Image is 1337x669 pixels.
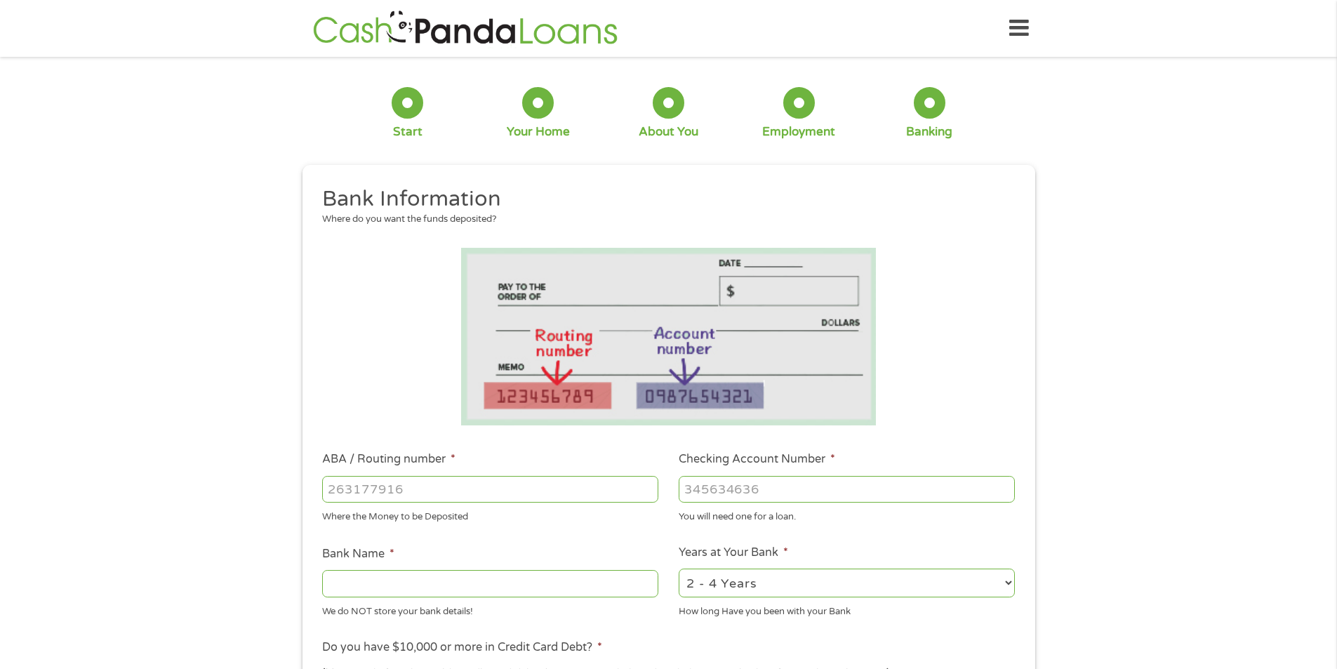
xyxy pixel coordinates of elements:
[461,248,877,425] img: Routing number location
[507,124,570,140] div: Your Home
[679,600,1015,618] div: How long Have you been with your Bank
[393,124,423,140] div: Start
[322,505,658,524] div: Where the Money to be Deposited
[639,124,698,140] div: About You
[679,476,1015,503] input: 345634636
[679,505,1015,524] div: You will need one for a loan.
[679,545,788,560] label: Years at Your Bank
[322,640,602,655] label: Do you have $10,000 or more in Credit Card Debt?
[322,213,1004,227] div: Where do you want the funds deposited?
[322,547,394,562] label: Bank Name
[906,124,952,140] div: Banking
[322,185,1004,213] h2: Bank Information
[322,452,455,467] label: ABA / Routing number
[762,124,835,140] div: Employment
[322,600,658,618] div: We do NOT store your bank details!
[679,452,835,467] label: Checking Account Number
[322,476,658,503] input: 263177916
[309,8,622,48] img: GetLoanNow Logo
